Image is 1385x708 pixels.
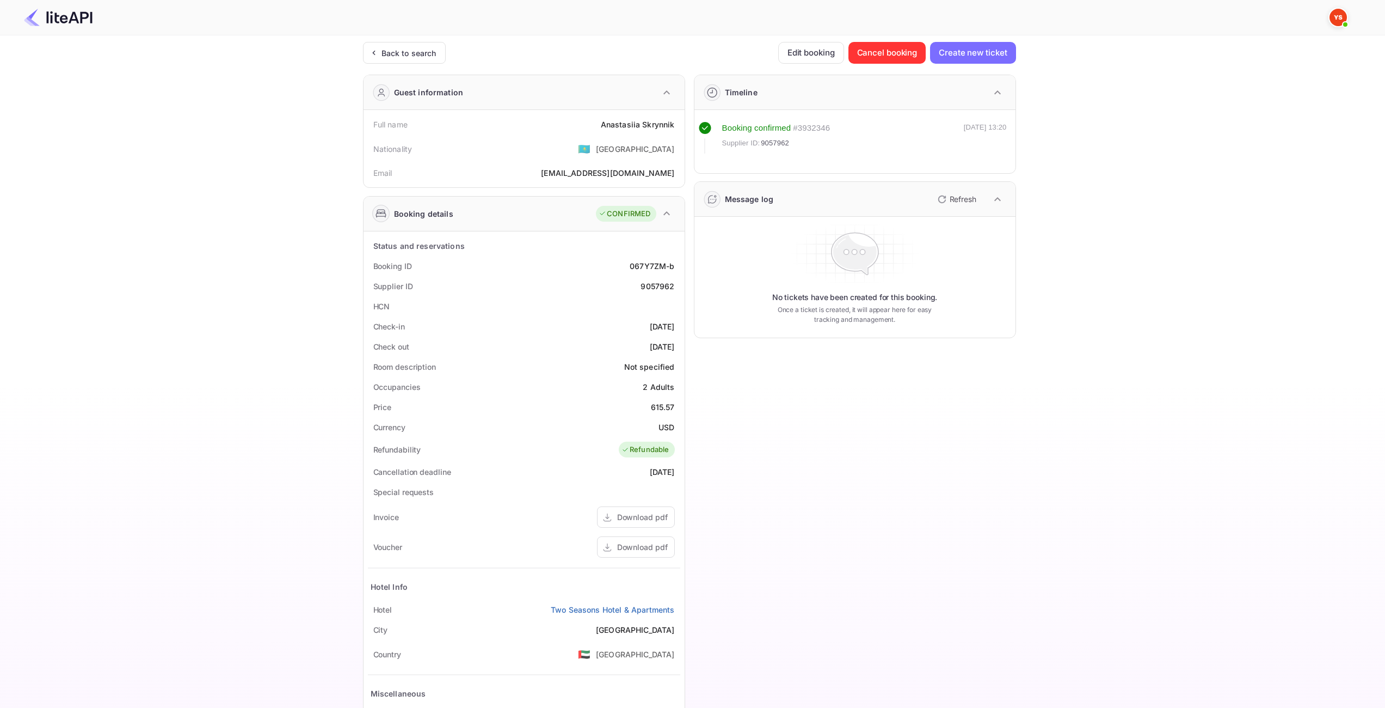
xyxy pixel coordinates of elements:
[578,139,590,158] span: United States
[373,423,405,432] ya-tr-span: Currency
[373,282,413,291] ya-tr-span: Supplier ID
[931,191,981,208] button: Refresh
[1329,9,1347,26] img: Yandex Support
[373,650,401,659] ya-tr-span: Country
[725,194,774,204] ya-tr-span: Message log
[725,88,758,97] ya-tr-span: Timeline
[857,46,918,60] ya-tr-span: Cancel booking
[950,194,976,204] ya-tr-span: Refresh
[373,605,392,614] ya-tr-span: Hotel
[541,168,674,178] ya-tr-span: [EMAIL_ADDRESS][DOMAIN_NAME]
[373,322,405,331] ya-tr-span: Check-in
[658,423,674,432] ya-tr-span: USD
[643,382,648,392] ya-tr-span: 2
[373,261,412,271] ya-tr-span: Booking ID
[373,542,402,552] ya-tr-span: Voucher
[769,305,941,325] ya-tr-span: Once a ticket is created, it will appear here for easy tracking and management.
[551,605,675,614] ya-tr-span: Two Seasons Hotel & Apartments
[772,292,938,303] ya-tr-span: No tickets have been created for this booking.
[793,122,830,135] div: # 3932346
[578,143,590,155] ya-tr-span: 🇰🇿
[964,123,1007,131] ya-tr-span: [DATE] 13:20
[371,689,426,698] ya-tr-span: Miscellaneous
[373,144,413,154] ya-tr-span: Nationality
[650,466,675,478] div: [DATE]
[722,139,760,147] ya-tr-span: Supplier ID:
[371,582,408,591] ya-tr-span: Hotel Info
[373,342,409,351] ya-tr-span: Check out
[641,280,674,292] div: 9057962
[787,46,835,60] ya-tr-span: Edit booking
[373,402,392,412] ya-tr-span: Price
[848,42,926,64] button: Cancel booking
[596,144,675,154] ya-tr-span: [GEOGRAPHIC_DATA]
[373,241,465,251] ya-tr-span: Status and reservations
[381,48,436,58] ya-tr-span: Back to search
[630,261,674,271] ya-tr-span: 067Y7ZM-b
[373,302,390,311] ya-tr-span: HCN
[373,625,388,634] ya-tr-span: City
[651,401,675,413] div: 615.57
[24,9,93,26] img: LiteAPI Logo
[394,208,453,219] ya-tr-span: Booking details
[617,542,668,552] ya-tr-span: Download pdf
[596,625,675,634] ya-tr-span: [GEOGRAPHIC_DATA]
[373,120,408,129] ya-tr-span: Full name
[373,362,436,371] ya-tr-span: Room description
[650,341,675,352] div: [DATE]
[722,123,752,132] ya-tr-span: Booking
[642,120,674,129] ya-tr-span: Skrynnik
[930,42,1015,64] button: Create new ticket
[373,382,421,392] ya-tr-span: Occupancies
[617,512,668,522] ya-tr-span: Download pdf
[650,321,675,332] div: [DATE]
[939,46,1007,60] ya-tr-span: Create new ticket
[578,648,590,660] ya-tr-span: 🇦🇪
[624,362,675,371] ya-tr-span: Not specified
[601,120,641,129] ya-tr-span: Anastasiia
[778,42,844,64] button: Edit booking
[607,209,650,219] ya-tr-span: CONFIRMED
[754,123,791,132] ya-tr-span: confirmed
[373,512,399,522] ya-tr-span: Invoice
[578,644,590,664] span: United States
[761,139,789,147] ya-tr-span: 9057962
[373,467,451,477] ya-tr-span: Cancellation deadline
[373,445,421,454] ya-tr-span: Refundability
[551,604,675,615] a: Two Seasons Hotel & Apartments
[596,650,675,659] ya-tr-span: [GEOGRAPHIC_DATA]
[630,444,669,455] ya-tr-span: Refundable
[650,382,675,392] ya-tr-span: Adults
[373,487,434,497] ya-tr-span: Special requests
[394,87,464,98] ya-tr-span: Guest information
[373,168,392,178] ya-tr-span: Email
